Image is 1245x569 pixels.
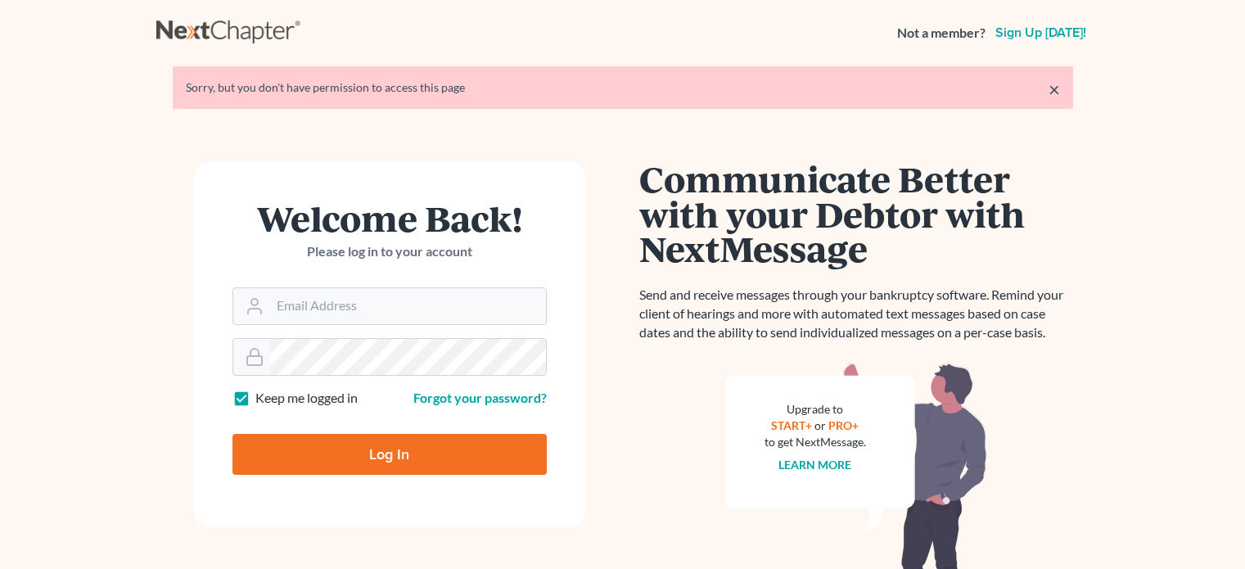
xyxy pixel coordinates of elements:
[778,458,851,472] a: Learn more
[232,434,547,475] input: Log In
[639,286,1073,342] p: Send and receive messages through your bankruptcy software. Remind your client of hearings and mo...
[814,418,826,432] span: or
[255,389,358,408] label: Keep me logged in
[828,418,859,432] a: PRO+
[413,390,547,405] a: Forgot your password?
[186,79,1060,96] div: Sorry, but you don't have permission to access this page
[1049,79,1060,99] a: ×
[992,26,1089,39] a: Sign up [DATE]!
[232,242,547,261] p: Please log in to your account
[270,288,546,324] input: Email Address
[232,201,547,236] h1: Welcome Back!
[897,24,986,43] strong: Not a member?
[771,418,812,432] a: START+
[765,434,866,450] div: to get NextMessage.
[765,401,866,418] div: Upgrade to
[639,161,1073,266] h1: Communicate Better with your Debtor with NextMessage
